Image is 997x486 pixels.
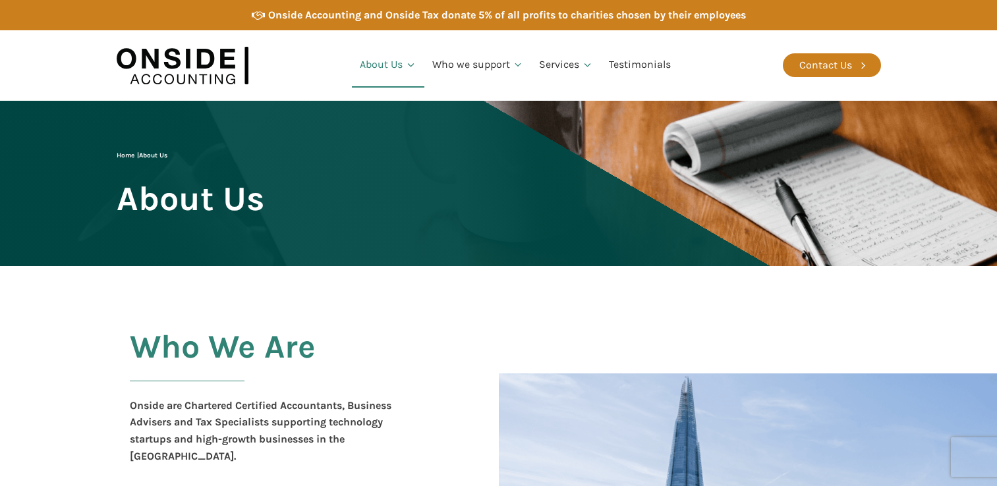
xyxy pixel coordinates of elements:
h2: Who We Are [130,329,316,397]
span: | [117,151,167,159]
a: Home [117,151,134,159]
a: Testimonials [601,43,679,88]
a: About Us [352,43,424,88]
a: Who we support [424,43,532,88]
a: Contact Us [783,53,881,77]
a: Services [531,43,601,88]
div: Onside Accounting and Onside Tax donate 5% of all profits to charities chosen by their employees [268,7,746,24]
img: Onside Accounting [117,40,248,91]
div: Contact Us [799,57,852,74]
span: About Us [117,180,264,217]
b: Onside are Chartered Certified Accountants, Business Advisers and Tax Specialists supporting tech... [130,399,391,462]
span: About Us [139,151,167,159]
